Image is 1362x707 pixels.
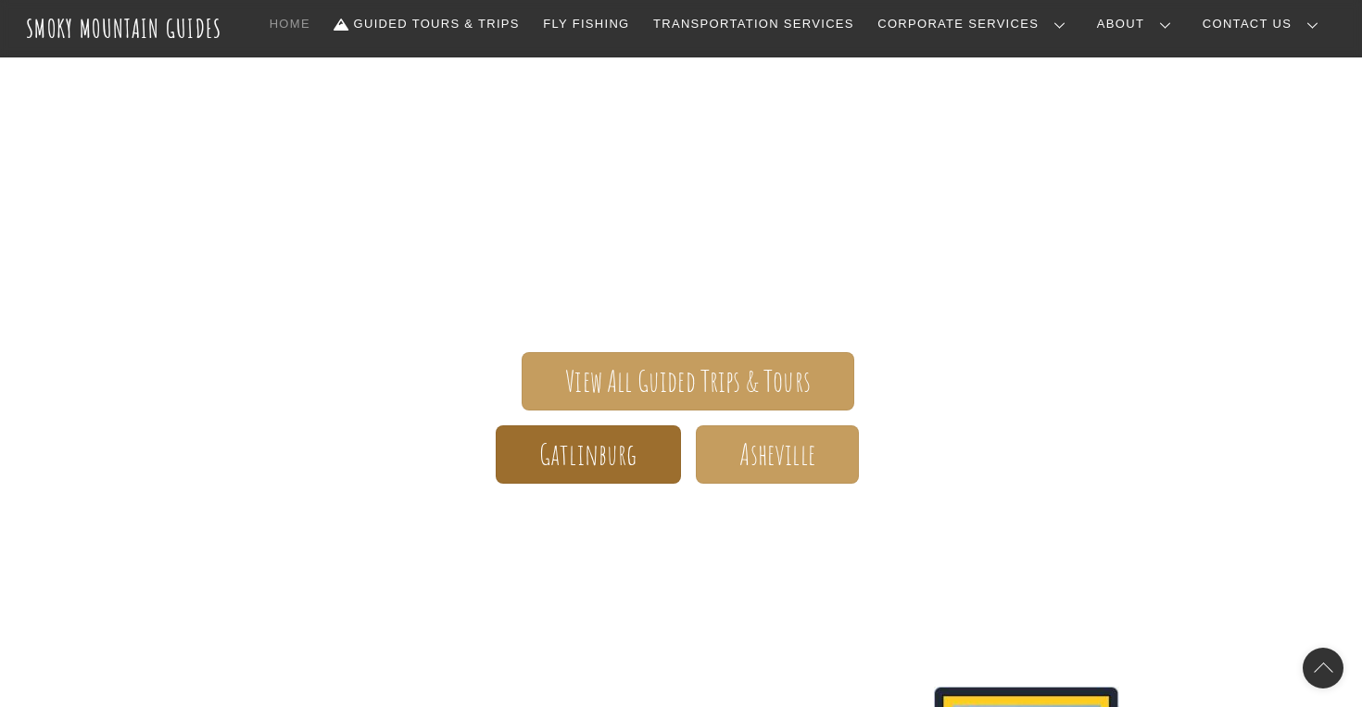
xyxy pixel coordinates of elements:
a: About [1090,5,1186,44]
a: View All Guided Trips & Tours [522,352,854,410]
a: Fly Fishing [536,5,637,44]
a: Home [262,5,318,44]
a: Guided Tours & Trips [327,5,527,44]
span: View All Guided Trips & Tours [565,372,811,391]
a: Contact Us [1195,5,1333,44]
a: Gatlinburg [496,425,681,484]
a: Asheville [696,425,859,484]
span: Smoky Mountain Guides [144,61,1218,154]
span: The ONLY one-stop, full Service Guide Company for the Gatlinburg and [GEOGRAPHIC_DATA] side of th... [144,154,1218,297]
h1: Your adventure starts here. [144,513,1218,558]
a: Corporate Services [870,5,1080,44]
span: Gatlinburg [539,445,637,464]
span: Asheville [739,445,814,464]
a: Smoky Mountain Guides [26,13,222,44]
a: Transportation Services [646,5,861,44]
